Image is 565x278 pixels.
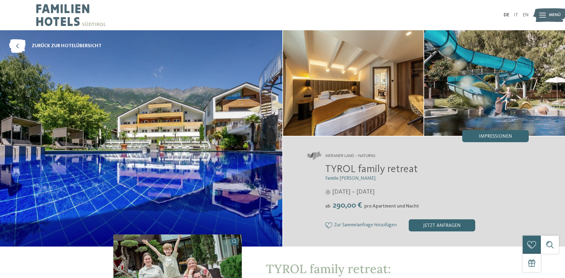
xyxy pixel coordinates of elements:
[334,223,397,228] span: Zur Sammelanfrage hinzufügen
[364,204,419,209] span: pro Apartment und Nacht
[325,189,331,195] i: Öffnungszeiten im Sommer
[514,13,518,18] a: IT
[9,39,102,53] a: zurück zur Hotelübersicht
[283,30,424,136] img: Das Familienhotel in Naturns der Extraklasse
[479,134,512,139] span: Impressionen
[409,219,475,231] div: jetzt anfragen
[332,188,375,196] span: [DATE] – [DATE]
[331,201,364,209] span: 290,00 €
[32,43,102,49] span: zurück zur Hotelübersicht
[504,13,509,18] a: DE
[325,153,375,159] span: Meraner Land – Naturns
[523,13,529,18] a: EN
[549,12,561,18] span: Menü
[424,30,565,136] img: Das Familienhotel in Naturns der Extraklasse
[325,164,418,175] span: TYROL family retreat
[325,204,330,209] span: ab
[325,176,375,181] span: Familie [PERSON_NAME]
